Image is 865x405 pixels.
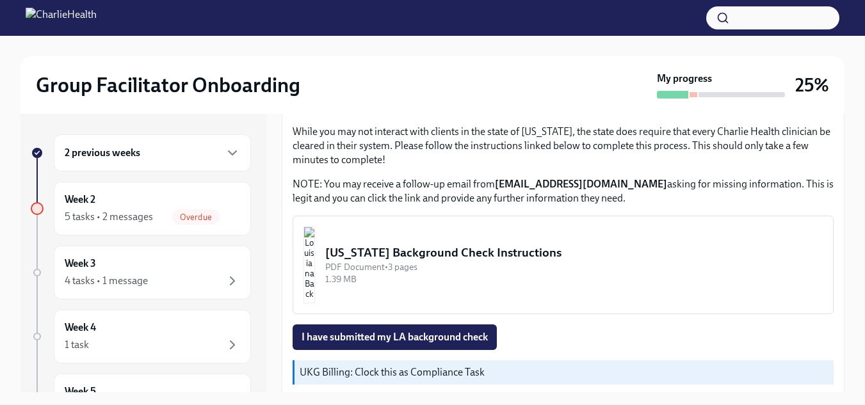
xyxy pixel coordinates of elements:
[795,74,829,97] h3: 25%
[31,246,251,299] a: Week 34 tasks • 1 message
[657,72,712,86] strong: My progress
[65,210,153,224] div: 5 tasks • 2 messages
[325,244,823,261] div: [US_STATE] Background Check Instructions
[31,182,251,235] a: Week 25 tasks • 2 messagesOverdue
[293,216,834,314] button: [US_STATE] Background Check InstructionsPDF Document•3 pages1.39 MB
[293,177,834,205] p: NOTE: You may receive a follow-up email from asking for missing information. This is legit and yo...
[293,324,497,350] button: I have submitted my LA background check
[325,261,823,273] div: PDF Document • 3 pages
[54,134,251,171] div: 2 previous weeks
[293,125,834,167] p: While you may not interact with clients in the state of [US_STATE], the state does require that e...
[65,146,140,160] h6: 2 previous weeks
[172,212,220,222] span: Overdue
[300,365,829,379] p: UKG Billing: Clock this as Compliance Task
[65,274,148,288] div: 4 tasks • 1 message
[302,331,488,344] span: I have submitted my LA background check
[26,8,97,28] img: CharlieHealth
[65,257,96,271] h6: Week 3
[495,178,667,190] strong: [EMAIL_ADDRESS][DOMAIN_NAME]
[65,385,96,399] h6: Week 5
[65,321,96,335] h6: Week 4
[31,310,251,363] a: Week 41 task
[36,72,300,98] h2: Group Facilitator Onboarding
[65,338,89,352] div: 1 task
[325,273,823,285] div: 1.39 MB
[303,226,315,303] img: Louisiana Background Check Instructions
[65,193,95,207] h6: Week 2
